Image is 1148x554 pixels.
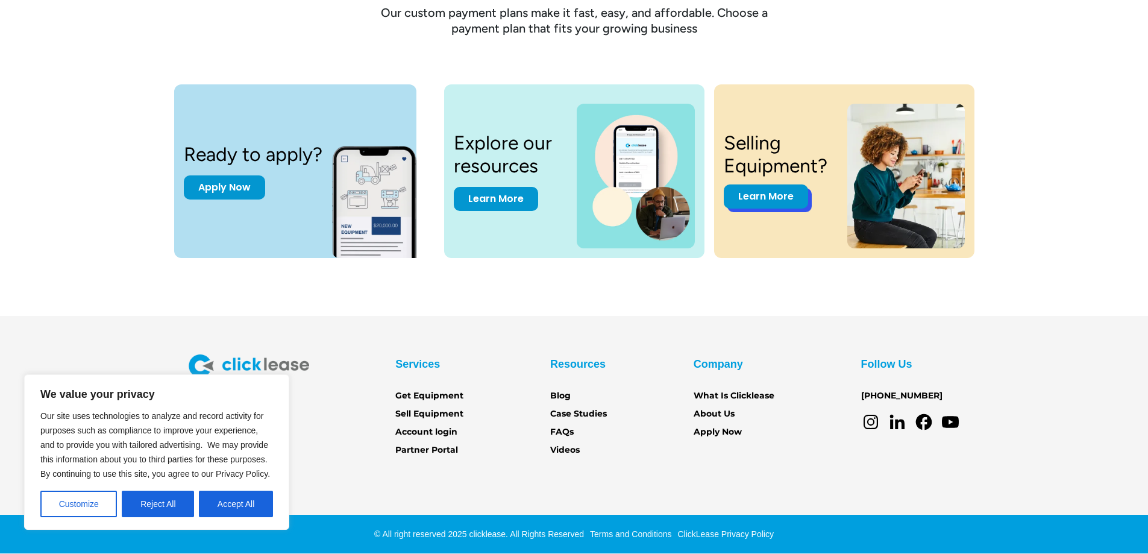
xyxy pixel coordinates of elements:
div: Company [694,354,743,374]
a: Case Studies [550,408,607,421]
a: About Us [694,408,735,421]
button: Accept All [199,491,273,517]
a: ClickLease Privacy Policy [674,529,774,539]
a: Apply Now [694,426,742,439]
a: Terms and Conditions [587,529,671,539]
a: What Is Clicklease [694,389,774,403]
a: Blog [550,389,571,403]
a: Get Equipment [395,389,463,403]
div: © All right reserved 2025 clicklease. All Rights Reserved [374,528,584,540]
p: We value your privacy [40,387,273,401]
a: Sell Equipment [395,408,463,421]
a: Account login [395,426,457,439]
img: a photo of a man on a laptop and a cell phone [577,104,694,248]
div: Resources [550,354,606,374]
span: Our site uses technologies to analyze and record activity for purposes such as compliance to impr... [40,411,270,479]
a: FAQs [550,426,574,439]
a: Partner Portal [395,444,458,457]
div: We value your privacy [24,374,289,530]
img: Clicklease logo [189,354,309,377]
a: Videos [550,444,580,457]
h3: Selling Equipment? [724,131,833,178]
a: [PHONE_NUMBER] [861,389,943,403]
h3: Explore our resources [454,131,563,178]
a: Learn More [454,187,538,211]
a: Learn More [724,184,808,209]
div: Follow Us [861,354,912,374]
a: Apply Now [184,175,265,200]
img: New equipment quote on the screen of a smart phone [332,133,438,258]
img: a woman sitting on a stool looking at her cell phone [847,104,964,248]
button: Customize [40,491,117,517]
div: Our custom payment plans make it fast, easy, and affordable. Choose a payment plan that fits your... [363,5,785,36]
h3: Ready to apply? [184,143,322,166]
button: Reject All [122,491,194,517]
div: Services [395,354,440,374]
